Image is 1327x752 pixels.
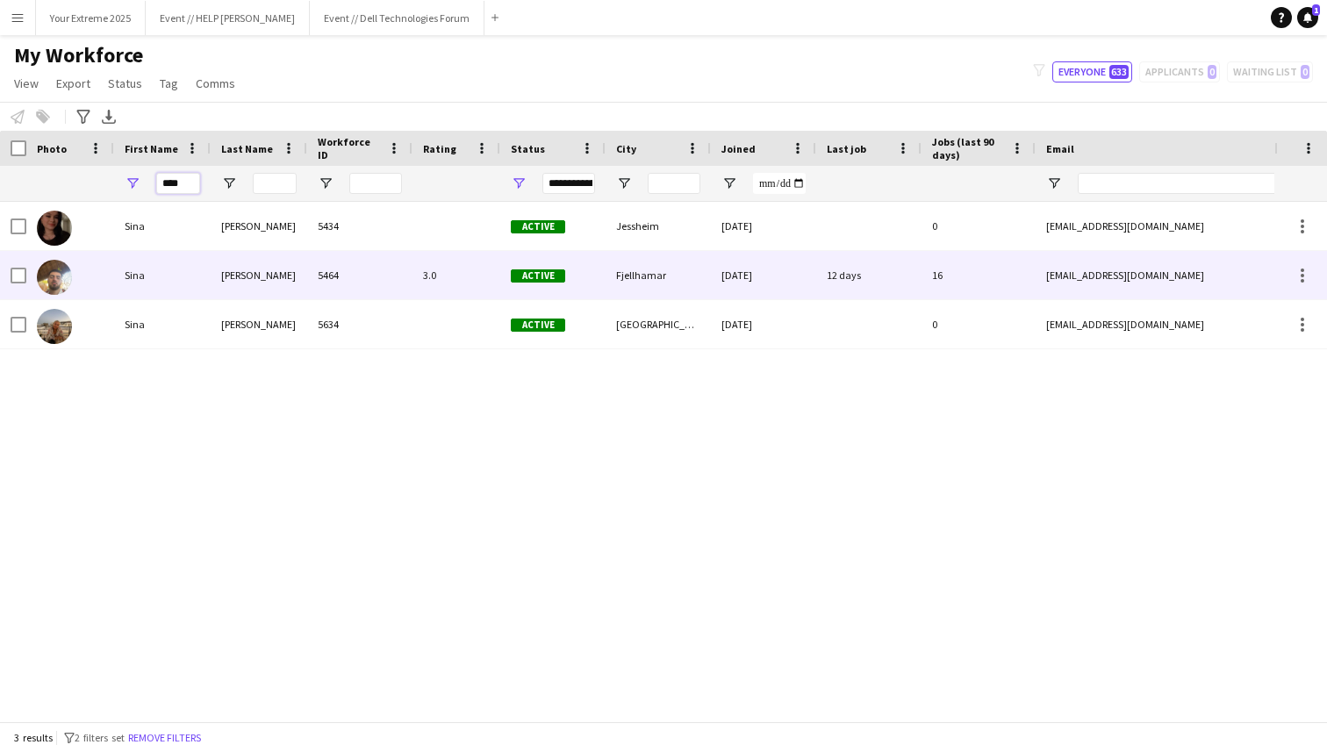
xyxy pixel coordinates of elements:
input: City Filter Input [648,173,700,194]
app-action-btn: Advanced filters [73,106,94,127]
div: [PERSON_NAME] [211,202,307,250]
app-action-btn: Export XLSX [98,106,119,127]
span: View [14,75,39,91]
div: 0 [922,300,1036,348]
span: First Name [125,142,178,155]
div: Jessheim [606,202,711,250]
a: Export [49,72,97,95]
button: Remove filters [125,728,204,748]
div: 0 [922,202,1036,250]
input: First Name Filter Input [156,173,200,194]
a: 1 [1297,7,1318,28]
div: Fjellhamar [606,251,711,299]
button: Event // Dell Technologies Forum [310,1,484,35]
div: Sina [114,251,211,299]
div: 5464 [307,251,412,299]
span: 1 [1312,4,1320,16]
span: Photo [37,142,67,155]
img: Sina Helseth [37,211,72,246]
span: 633 [1109,65,1129,79]
div: 16 [922,251,1036,299]
a: Comms [189,72,242,95]
div: 3.0 [412,251,500,299]
button: Open Filter Menu [616,175,632,191]
span: Email [1046,142,1074,155]
span: Export [56,75,90,91]
button: Your Extreme 2025 [36,1,146,35]
div: 5434 [307,202,412,250]
span: Last Name [221,142,273,155]
button: Open Filter Menu [721,175,737,191]
span: Status [511,142,545,155]
span: Rating [423,142,456,155]
a: Tag [153,72,185,95]
div: [DATE] [711,202,816,250]
span: Joined [721,142,756,155]
div: [PERSON_NAME] [211,251,307,299]
span: Tag [160,75,178,91]
input: Workforce ID Filter Input [349,173,402,194]
button: Open Filter Menu [1046,175,1062,191]
input: Last Name Filter Input [253,173,297,194]
button: Open Filter Menu [511,175,527,191]
img: Sina Mohebbi [37,260,72,295]
div: 5634 [307,300,412,348]
span: Comms [196,75,235,91]
div: [GEOGRAPHIC_DATA] [606,300,711,348]
span: 2 filters set [75,731,125,744]
div: 12 days [816,251,922,299]
button: Open Filter Menu [125,175,140,191]
input: Joined Filter Input [753,173,806,194]
span: Active [511,269,565,283]
span: Status [108,75,142,91]
img: Sina Sivertsen [37,309,72,344]
button: Open Filter Menu [221,175,237,191]
span: City [616,142,636,155]
span: Jobs (last 90 days) [932,135,1004,161]
div: [DATE] [711,300,816,348]
span: Workforce ID [318,135,381,161]
a: Status [101,72,149,95]
span: Last job [827,142,866,155]
div: [DATE] [711,251,816,299]
button: Everyone633 [1052,61,1132,82]
button: Event // HELP [PERSON_NAME] [146,1,310,35]
span: My Workforce [14,42,143,68]
button: Open Filter Menu [318,175,334,191]
a: View [7,72,46,95]
div: Sina [114,300,211,348]
span: Active [511,220,565,233]
span: Active [511,319,565,332]
div: Sina [114,202,211,250]
div: [PERSON_NAME] [211,300,307,348]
